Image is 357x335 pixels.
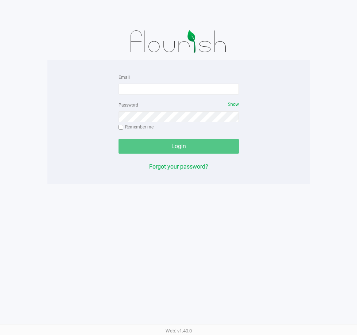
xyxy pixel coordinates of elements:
input: Remember me [119,125,124,130]
label: Email [119,74,130,81]
label: Remember me [119,124,154,130]
button: Forgot your password? [149,162,208,171]
label: Password [119,102,138,108]
span: Show [228,102,239,107]
span: Web: v1.40.0 [166,328,192,334]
